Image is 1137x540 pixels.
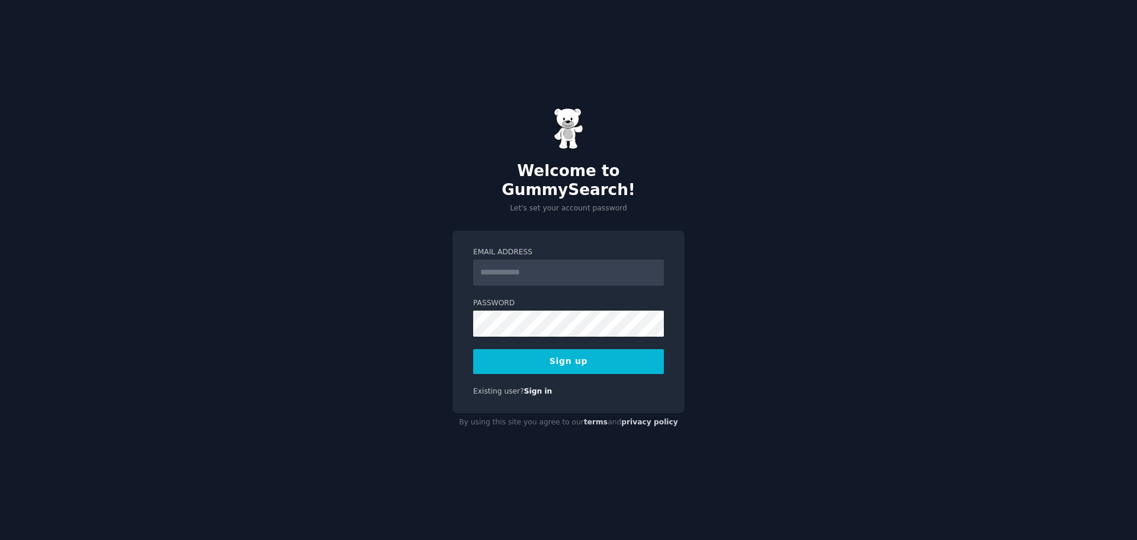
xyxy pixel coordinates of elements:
[621,418,678,426] a: privacy policy
[473,247,664,258] label: Email Address
[473,349,664,374] button: Sign up
[584,418,608,426] a: terms
[452,162,685,199] h2: Welcome to GummySearch!
[473,298,664,309] label: Password
[554,108,583,149] img: Gummy Bear
[452,413,685,432] div: By using this site you agree to our and
[452,203,685,214] p: Let's set your account password
[524,387,553,395] a: Sign in
[473,387,524,395] span: Existing user?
